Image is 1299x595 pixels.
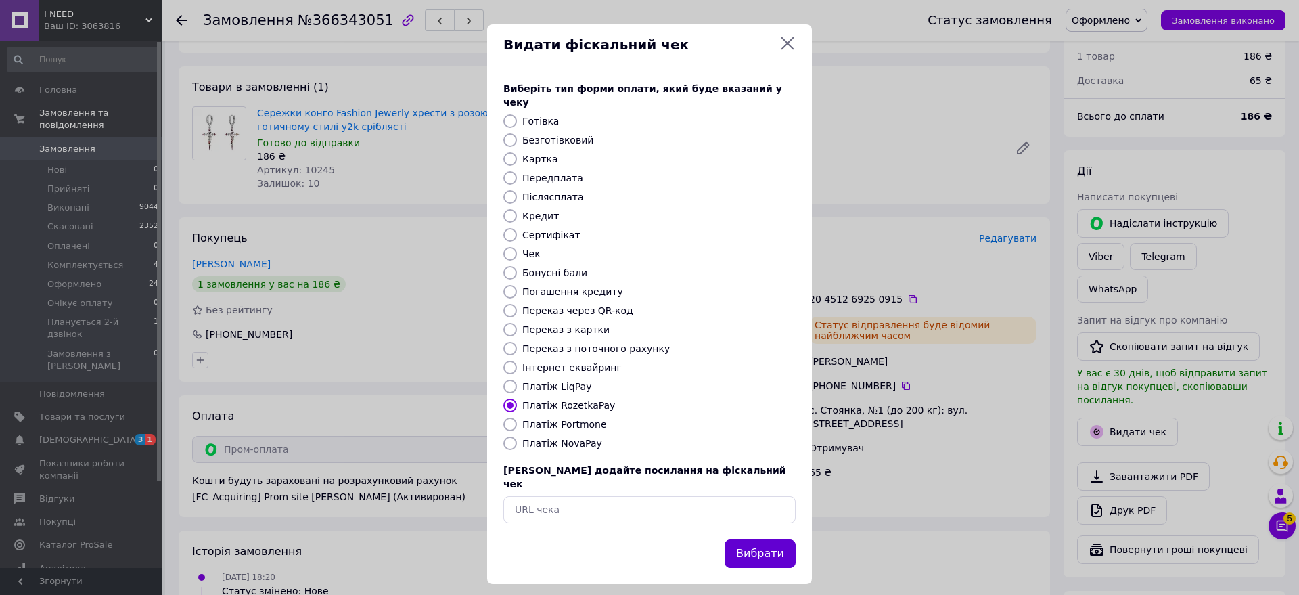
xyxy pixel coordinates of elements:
[522,305,633,316] label: Переказ через QR-код
[522,211,559,221] label: Кредит
[522,248,541,259] label: Чек
[503,496,796,523] input: URL чека
[522,438,602,449] label: Платіж NovaPay
[522,135,593,146] label: Безготівковий
[522,116,559,127] label: Готівка
[522,400,615,411] label: Платіж RozetkaPay
[522,229,580,240] label: Сертифікат
[522,192,584,202] label: Післясплата
[522,343,670,354] label: Переказ з поточного рахунку
[522,324,610,335] label: Переказ з картки
[522,362,622,373] label: Інтернет еквайринг
[522,419,607,430] label: Платіж Portmone
[522,173,583,183] label: Передплата
[725,539,796,569] button: Вибрати
[503,465,786,489] span: [PERSON_NAME] додайте посилання на фіскальний чек
[503,83,782,108] span: Виберіть тип форми оплати, який буде вказаний у чеку
[522,381,591,392] label: Платіж LiqPay
[503,35,774,55] span: Видати фіскальний чек
[522,286,623,297] label: Погашення кредиту
[522,154,558,164] label: Картка
[522,267,587,278] label: Бонусні бали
